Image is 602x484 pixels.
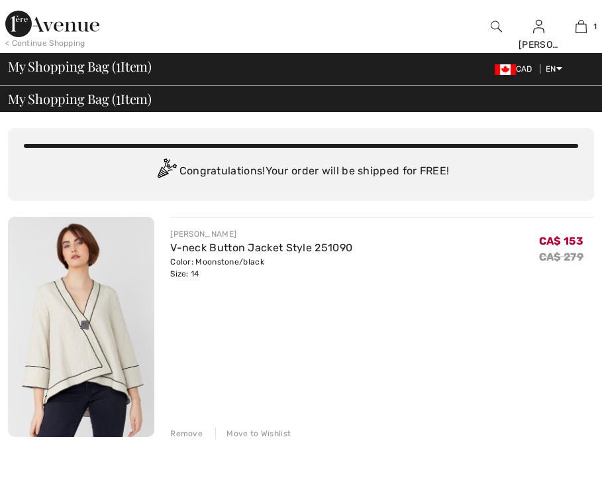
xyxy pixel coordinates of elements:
div: Color: Moonstone/black Size: 14 [170,256,352,280]
div: [PERSON_NAME] [519,38,560,52]
div: < Continue Shopping [5,37,85,49]
a: 1 [560,19,601,34]
img: Canadian Dollar [495,64,516,75]
div: Congratulations! Your order will be shipped for FREE! [24,158,578,185]
span: My Shopping Bag ( Item) [8,92,152,105]
s: CA$ 279 [539,251,583,263]
img: 1ère Avenue [5,11,99,37]
img: Congratulation2.svg [153,158,179,185]
div: Move to Wishlist [215,428,291,440]
img: search the website [491,19,502,34]
a: Sign In [533,20,544,32]
span: 1 [116,89,121,106]
img: My Info [533,19,544,34]
a: V-neck Button Jacket Style 251090 [170,241,352,254]
span: My Shopping Bag ( Item) [8,60,152,73]
span: 1 [116,56,121,74]
span: 1 [593,21,597,32]
div: Remove [170,428,203,440]
img: My Bag [576,19,587,34]
span: CA$ 153 [539,230,583,247]
span: EN [546,64,562,74]
img: V-neck Button Jacket Style 251090 [8,217,154,437]
span: CAD [495,64,538,74]
div: [PERSON_NAME] [170,228,352,240]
